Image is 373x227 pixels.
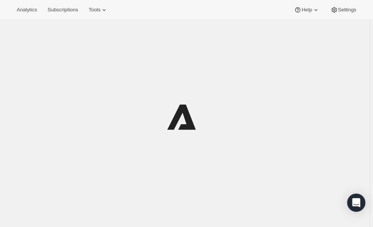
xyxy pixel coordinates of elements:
[17,7,37,13] span: Analytics
[326,5,361,15] button: Settings
[302,7,312,13] span: Help
[48,7,78,13] span: Subscriptions
[84,5,113,15] button: Tools
[289,5,324,15] button: Help
[347,194,365,212] div: Open Intercom Messenger
[338,7,356,13] span: Settings
[89,7,100,13] span: Tools
[43,5,83,15] button: Subscriptions
[12,5,41,15] button: Analytics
